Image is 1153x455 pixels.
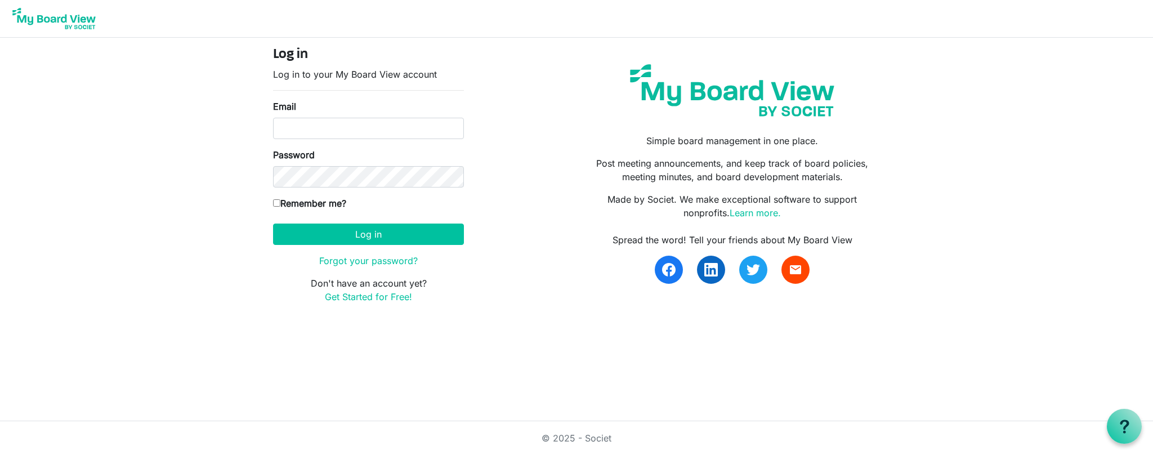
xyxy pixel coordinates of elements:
img: linkedin.svg [704,263,718,276]
img: My Board View Logo [9,5,99,33]
div: Spread the word! Tell your friends about My Board View [585,233,880,247]
input: Remember me? [273,199,280,207]
img: twitter.svg [747,263,760,276]
label: Remember me? [273,197,346,210]
p: Post meeting announcements, and keep track of board policies, meeting minutes, and board developm... [585,157,880,184]
a: © 2025 - Societ [542,432,611,444]
img: my-board-view-societ.svg [622,56,843,125]
a: email [781,256,810,284]
a: Forgot your password? [319,255,418,266]
img: facebook.svg [662,263,676,276]
p: Log in to your My Board View account [273,68,464,81]
label: Email [273,100,296,113]
p: Made by Societ. We make exceptional software to support nonprofits. [585,193,880,220]
span: email [789,263,802,276]
label: Password [273,148,315,162]
p: Don't have an account yet? [273,276,464,304]
h4: Log in [273,47,464,63]
a: Learn more. [730,207,781,218]
p: Simple board management in one place. [585,134,880,148]
a: Get Started for Free! [325,291,412,302]
button: Log in [273,224,464,245]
